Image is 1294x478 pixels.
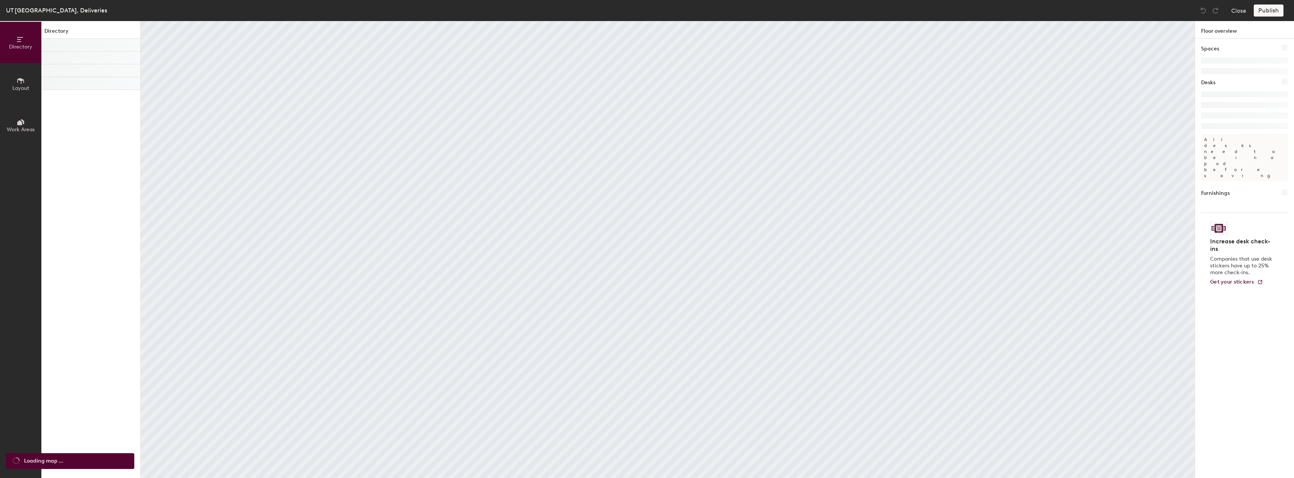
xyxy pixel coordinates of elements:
[1200,7,1207,14] img: Undo
[1201,134,1288,182] p: All desks need to be in a pod before saving
[41,27,140,39] h1: Directory
[1210,279,1263,285] a: Get your stickers
[9,44,32,50] span: Directory
[1201,45,1219,53] h1: Spaces
[1231,5,1246,17] button: Close
[7,126,35,133] span: Work Areas
[6,6,107,15] div: UT [GEOGRAPHIC_DATA], Deliveries
[141,21,1195,478] canvas: Map
[24,457,63,465] span: Loading map ...
[12,85,29,91] span: Layout
[1201,79,1215,87] h1: Desks
[1210,279,1254,285] span: Get your stickers
[1195,21,1294,39] h1: Floor overview
[1210,256,1274,276] p: Companies that use desk stickers have up to 25% more check-ins.
[1210,222,1227,235] img: Sticker logo
[1212,7,1219,14] img: Redo
[1201,189,1230,197] h1: Furnishings
[1210,238,1274,253] h4: Increase desk check-ins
